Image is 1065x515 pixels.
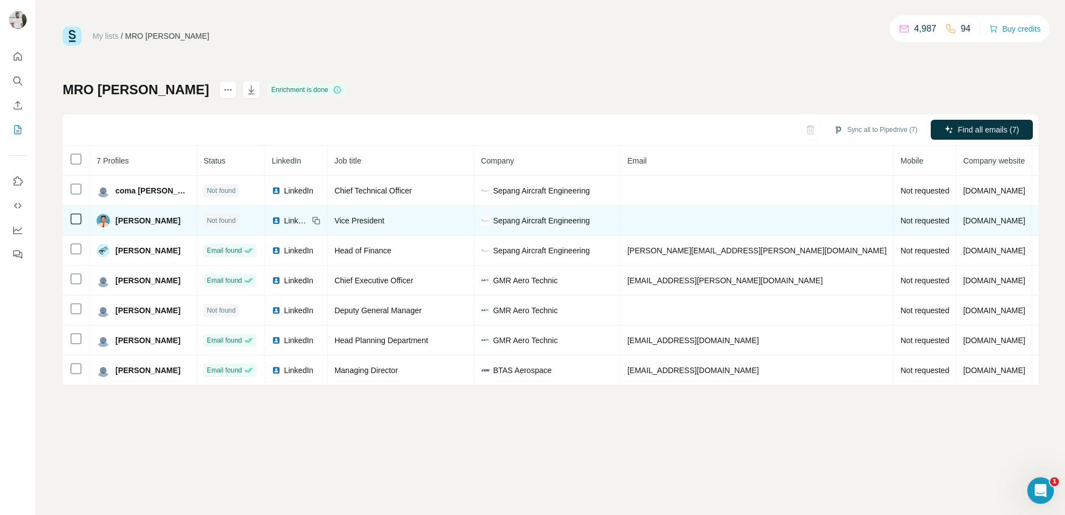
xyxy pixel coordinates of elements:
span: [DOMAIN_NAME] [963,186,1025,195]
img: LinkedIn logo [272,186,281,195]
span: LinkedIn [284,185,313,196]
span: [DOMAIN_NAME] [963,306,1025,315]
div: Enrichment is done [268,83,345,96]
button: Use Surfe API [9,196,27,216]
span: [PERSON_NAME] [115,365,180,376]
span: LinkedIn [284,335,313,346]
span: Job title [334,156,361,165]
button: Enrich CSV [9,95,27,115]
span: BTAS Aerospace [493,365,552,376]
span: Not found [207,216,236,226]
img: Surfe Logo [63,27,82,45]
span: Email found [207,365,242,375]
span: [DOMAIN_NAME] [963,366,1025,375]
span: Company website [963,156,1025,165]
span: [DOMAIN_NAME] [963,216,1025,225]
img: LinkedIn logo [272,216,281,225]
span: Head of Finance [334,246,392,255]
img: Avatar [9,11,27,29]
span: [DOMAIN_NAME] [963,246,1025,255]
button: Dashboard [9,220,27,240]
span: [PERSON_NAME] [115,215,180,226]
button: actions [219,81,237,99]
span: Not requested [900,276,949,285]
span: LinkedIn [284,365,313,376]
span: Not requested [900,336,949,345]
span: [DOMAIN_NAME] [963,336,1025,345]
span: 1 [1050,477,1059,486]
span: Chief Executive Officer [334,276,413,285]
img: Avatar [97,274,110,287]
span: GMR Aero Technic [493,305,557,316]
img: Avatar [97,214,110,227]
span: Mobile [900,156,923,165]
span: Not found [207,186,236,196]
img: company-logo [481,216,490,225]
span: Sepang Aircraft Engineering [493,185,590,196]
img: Avatar [97,184,110,197]
span: LinkedIn [284,275,313,286]
img: Avatar [97,304,110,317]
span: Chief Technical Officer [334,186,412,195]
span: Not requested [900,246,949,255]
h1: MRO [PERSON_NAME] [63,81,209,99]
span: Sepang Aircraft Engineering [493,215,590,226]
span: LinkedIn [284,305,313,316]
span: Not requested [900,366,949,375]
button: Use Surfe on LinkedIn [9,171,27,191]
span: GMR Aero Technic [493,335,557,346]
img: company-logo [481,366,490,375]
span: [EMAIL_ADDRESS][DOMAIN_NAME] [627,366,759,375]
button: Quick start [9,47,27,67]
img: LinkedIn logo [272,276,281,285]
button: Find all emails (7) [931,120,1033,140]
img: Avatar [97,364,110,377]
span: [PERSON_NAME][EMAIL_ADDRESS][PERSON_NAME][DOMAIN_NAME] [627,246,887,255]
button: Buy credits [989,21,1041,37]
span: Email found [207,276,242,285]
button: Search [9,71,27,91]
img: LinkedIn logo [272,336,281,345]
span: Not requested [900,306,949,315]
img: company-logo [481,246,490,255]
span: coma [PERSON_NAME] [115,185,190,196]
span: Email found [207,246,242,256]
span: [PERSON_NAME] [115,335,180,346]
span: Head Planning Department [334,336,428,345]
p: 4,987 [914,22,936,35]
img: company-logo [481,278,490,282]
span: Managing Director [334,366,398,375]
span: Deputy General Manager [334,306,422,315]
img: Avatar [97,244,110,257]
span: [PERSON_NAME] [115,275,180,286]
span: Not found [207,305,236,315]
span: [EMAIL_ADDRESS][DOMAIN_NAME] [627,336,759,345]
span: [DOMAIN_NAME] [963,276,1025,285]
img: Avatar [97,334,110,347]
span: [PERSON_NAME] [115,305,180,316]
img: LinkedIn logo [272,246,281,255]
span: LinkedIn [272,156,301,165]
img: company-logo [481,338,490,342]
span: 7 Profiles [97,156,129,165]
img: company-logo [481,308,490,312]
button: Feedback [9,244,27,264]
span: Company [481,156,514,165]
button: Sync all to Pipedrive (7) [826,121,925,138]
span: LinkedIn [284,215,308,226]
span: Find all emails (7) [958,124,1019,135]
img: LinkedIn logo [272,366,281,375]
span: Vice President [334,216,384,225]
li: / [121,30,123,42]
p: 94 [961,22,971,35]
button: My lists [9,120,27,140]
span: [PERSON_NAME] [115,245,180,256]
span: Not requested [900,216,949,225]
span: [EMAIL_ADDRESS][PERSON_NAME][DOMAIN_NAME] [627,276,823,285]
span: Status [204,156,226,165]
span: Sepang Aircraft Engineering [493,245,590,256]
span: Email [627,156,647,165]
span: Not requested [900,186,949,195]
span: Email found [207,335,242,345]
img: LinkedIn logo [272,306,281,315]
